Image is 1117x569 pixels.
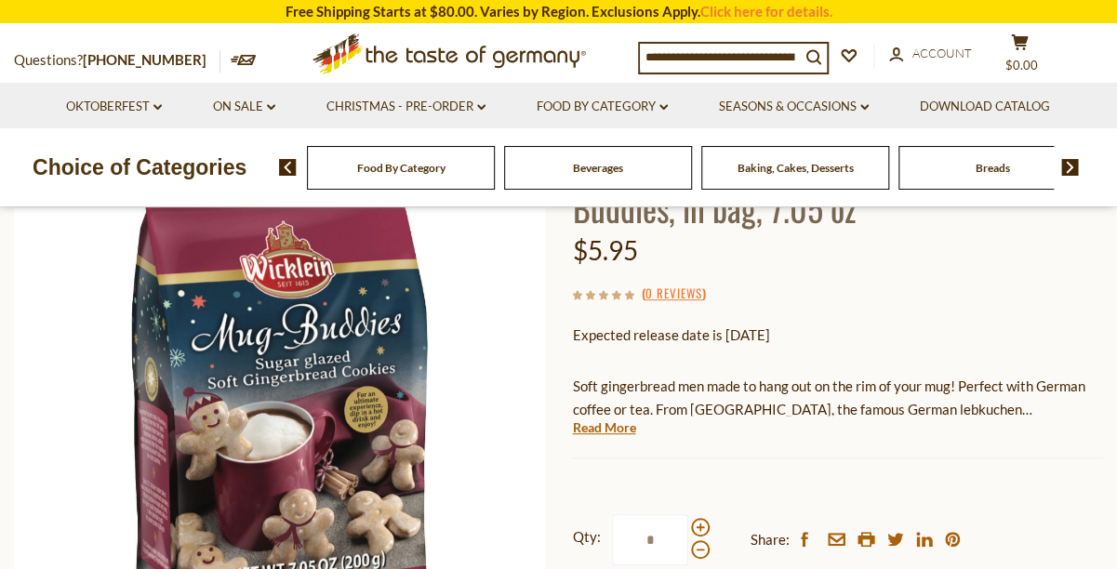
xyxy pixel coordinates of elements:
img: previous arrow [279,159,297,176]
p: Questions? [14,48,220,73]
a: Click here for details. [700,3,832,20]
a: Seasons & Occasions [719,97,869,117]
a: Baking, Cakes, Desserts [738,161,854,175]
a: Download Catalog [920,97,1050,117]
a: Beverages [573,161,623,175]
a: Food By Category [357,161,445,175]
a: Account [889,44,972,64]
a: Food By Category [537,97,668,117]
a: Breads [976,161,1010,175]
p: Expected release date is [DATE] [572,324,1103,347]
a: [PHONE_NUMBER] [83,51,206,68]
img: next arrow [1061,159,1079,176]
strong: Qty: [572,525,600,549]
a: On Sale [213,97,275,117]
p: Soft gingerbread men made to hang out on the rim of your mug! Perfect with German coffee or tea. ... [572,375,1103,421]
a: Christmas - PRE-ORDER [326,97,485,117]
span: Account [912,46,972,60]
span: ( ) [642,284,706,302]
h1: [PERSON_NAME] Soft Gingerbread Mug-Buddies, in bag, 7.05 oz [572,145,1103,229]
input: Qty: [612,514,688,565]
a: 0 Reviews [645,284,702,304]
span: Share: [750,528,789,551]
a: Read More [572,418,635,437]
span: $0.00 [1005,58,1038,73]
button: $0.00 [991,33,1047,80]
span: $5.95 [572,234,637,266]
a: Oktoberfest [66,97,162,117]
